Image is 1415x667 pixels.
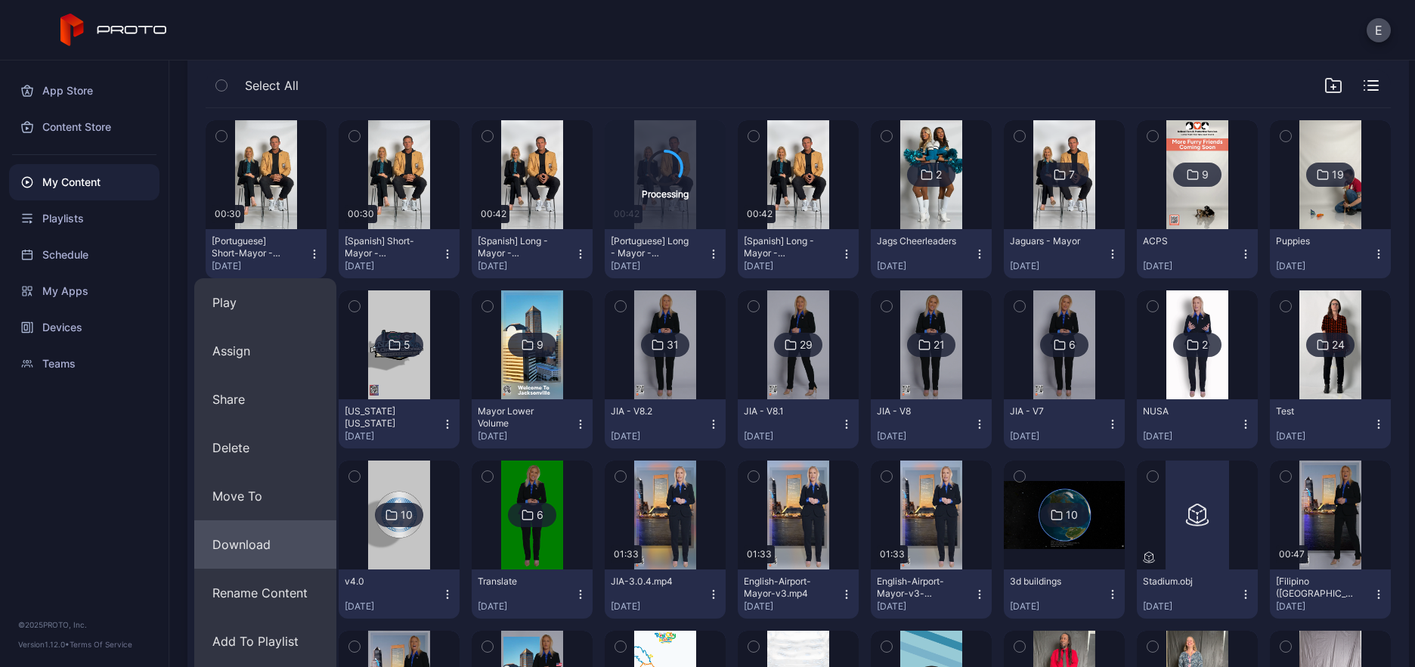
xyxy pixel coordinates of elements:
[212,260,308,272] div: [DATE]
[611,260,707,272] div: [DATE]
[478,260,574,272] div: [DATE]
[667,338,679,352] div: 31
[744,575,827,600] div: English-Airport-Mayor-v3.mp4
[478,430,574,442] div: [DATE]
[1276,405,1359,417] div: Test
[738,229,859,278] button: [Spanish] Long - Mayor - Boselli_v2(1).mp4[DATE]
[18,640,70,649] span: Version 1.12.0 •
[800,338,813,352] div: 29
[1332,338,1345,352] div: 24
[1332,168,1344,181] div: 19
[1066,508,1078,522] div: 10
[605,569,726,619] button: JIA-3.0.4.mp4[DATE]
[1143,235,1226,247] div: ACPS
[611,405,694,417] div: JIA - V8.2
[9,273,159,309] a: My Apps
[871,399,992,448] button: JIA - V8[DATE]
[744,405,827,417] div: JIA - V8.1
[9,164,159,200] a: My Content
[744,260,841,272] div: [DATE]
[1004,569,1125,619] button: 3d buildings[DATE]
[245,76,299,95] span: Select All
[194,327,336,375] button: Assign
[934,338,945,352] div: 21
[1143,575,1226,588] div: Stadium.obj
[871,229,992,278] button: Jags Cheerleaders[DATE]
[1202,338,1208,352] div: 2
[611,430,707,442] div: [DATE]
[877,405,960,417] div: JIA - V8
[1276,430,1373,442] div: [DATE]
[194,423,336,472] button: Delete
[1004,229,1125,278] button: Jaguars - Mayor[DATE]
[744,430,841,442] div: [DATE]
[9,109,159,145] div: Content Store
[1143,600,1240,613] div: [DATE]
[1010,405,1093,417] div: JIA - V7
[744,235,827,259] div: [Spanish] Long - Mayor - Boselli_v2(1).mp4
[194,520,336,569] button: Download
[936,168,942,181] div: 2
[738,569,859,619] button: English-Airport-Mayor-v3.mp4[DATE]
[478,405,561,430] div: Mayor Lower Volume
[194,375,336,423] button: Share
[9,73,159,109] a: App Store
[194,278,336,327] button: Play
[345,600,441,613] div: [DATE]
[9,237,159,273] a: Schedule
[1010,235,1093,247] div: Jaguars - Mayor
[1367,18,1391,42] button: E
[611,600,707,613] div: [DATE]
[478,235,561,259] div: [Spanish] Long - Mayor - Boselli_v2(2).mp4
[537,508,543,522] div: 6
[642,186,689,200] div: Processing
[70,640,132,649] a: Terms Of Service
[1143,405,1226,417] div: NUSA
[605,229,726,278] button: [Portuguese] Long - Mayor - Boselli_v2(1).mp4[DATE]
[478,575,561,588] div: Translate
[339,569,460,619] button: v4.0[DATE]
[738,399,859,448] button: JIA - V8.1[DATE]
[744,600,841,613] div: [DATE]
[9,200,159,237] a: Playlists
[1137,229,1258,278] button: ACPS[DATE]
[345,405,428,430] div: Florida Georgia
[1276,260,1373,272] div: [DATE]
[1276,600,1373,613] div: [DATE]
[18,619,150,631] div: © 2025 PROTO, Inc.
[1010,430,1107,442] div: [DATE]
[345,235,428,259] div: [Spanish] Short-Mayor - Boselli-footbal_v2(1)(1).mp4
[345,260,441,272] div: [DATE]
[212,235,295,259] div: [Portuguese] Short-Mayor - Boselli-footbal_v2(1)(1).mp4
[1202,168,1209,181] div: 9
[537,338,543,352] div: 9
[1010,260,1107,272] div: [DATE]
[345,430,441,442] div: [DATE]
[194,617,336,665] button: Add To Playlist
[1270,229,1391,278] button: Puppies[DATE]
[1270,399,1391,448] button: Test[DATE]
[1010,575,1093,588] div: 3d buildings
[9,346,159,382] a: Teams
[611,235,694,259] div: [Portuguese] Long - Mayor - Boselli_v2(1).mp4
[1270,569,1391,619] button: [Filipino ([GEOGRAPHIC_DATA])] [DATE]-GlassFrame-Wide.mp4[DATE]
[1276,235,1359,247] div: Puppies
[871,569,992,619] button: English-Airport-Mayor-v3-compressed.mp4[DATE]
[1069,338,1076,352] div: 6
[478,600,574,613] div: [DATE]
[401,508,413,522] div: 10
[611,575,694,588] div: JIA-3.0.4.mp4
[9,309,159,346] a: Devices
[1137,569,1258,619] button: Stadium.obj[DATE]
[877,575,960,600] div: English-Airport-Mayor-v3-compressed.mp4
[1010,600,1107,613] div: [DATE]
[472,569,593,619] button: Translate[DATE]
[339,399,460,448] button: [US_STATE] [US_STATE][DATE]
[345,575,428,588] div: v4.0
[339,229,460,278] button: [Spanish] Short-Mayor - [PERSON_NAME]-footbal_v2(1)(1).mp4[DATE]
